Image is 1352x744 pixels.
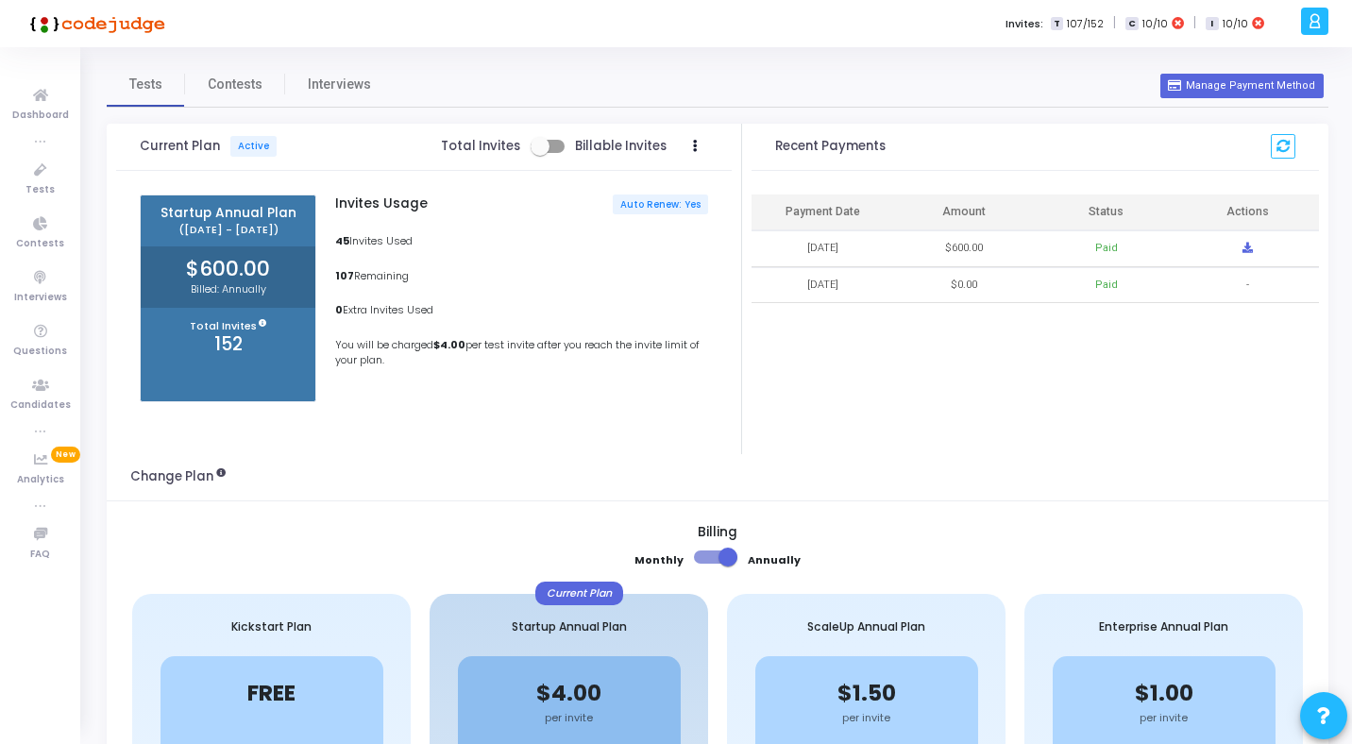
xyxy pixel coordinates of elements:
[1095,241,1118,257] div: Paid
[1067,16,1104,32] span: 107/152
[335,268,354,283] b: 107
[24,5,165,42] img: logo
[335,302,708,318] p: Extra Invites Used
[13,344,67,360] span: Questions
[30,547,50,563] span: FAQ
[682,133,708,160] button: Actions
[1193,13,1196,33] span: |
[775,139,886,154] h3: Recent Payments
[129,75,162,94] span: Tests
[1006,16,1043,32] label: Invites:
[1125,17,1138,31] span: C
[132,594,411,656] div: Kickstart Plan
[16,236,64,252] span: Contests
[17,472,64,488] span: Analytics
[893,194,1035,231] th: Amount
[748,552,801,567] b: Annually
[14,290,67,306] span: Interviews
[335,268,708,284] p: Remaining
[1053,710,1276,726] div: per invite
[807,241,838,257] div: [DATE]
[141,333,315,355] h3: 152
[1223,16,1248,32] span: 10/10
[807,278,838,294] div: [DATE]
[130,525,1305,541] h5: Billing
[755,710,978,726] div: per invite
[1024,594,1303,656] div: Enterprise Annual Plan
[441,139,520,154] span: Total Invites
[140,136,277,157] span: Current Plan
[208,75,262,94] span: Contests
[727,594,1006,656] div: ScaleUp Annual Plan
[247,678,296,708] span: FREE
[433,337,465,352] b: $4.00
[1177,194,1319,231] th: Actions
[308,75,371,94] span: Interviews
[837,678,896,708] span: $1.50
[1135,678,1193,708] span: $1.00
[951,278,977,294] div: $0.00
[1051,17,1063,31] span: T
[1246,278,1249,294] span: -
[430,594,708,656] div: Startup Annual Plan
[1160,74,1323,98] button: Manage Payment Method
[1113,13,1116,33] span: |
[12,108,69,124] span: Dashboard
[335,196,428,212] h5: Invites Usage
[535,582,623,605] div: Current Plan
[335,233,349,248] b: 45
[752,194,893,231] th: Payment Date
[51,447,80,463] span: New
[575,139,667,154] span: Billable Invites
[620,198,701,211] span: Auto Renew: Yes
[335,337,708,368] p: You will be charged per test invite after you reach the invite limit of your plan.
[335,233,708,249] p: Invites Used
[25,182,55,198] span: Tests
[141,281,315,297] p: Billed: Annually
[10,397,71,414] span: Candidates
[1035,194,1176,231] th: Status
[141,257,315,281] h2: $600.00
[151,224,305,236] span: ([DATE] - [DATE])
[458,710,681,726] div: per invite
[945,241,983,257] div: $600.00
[141,318,315,334] p: Total Invites
[536,678,601,708] span: $4.00
[230,136,277,157] span: Active
[1142,16,1168,32] span: 10/10
[335,302,343,317] b: 0
[1206,17,1218,31] span: I
[634,552,684,567] b: Monthly
[130,469,226,484] h3: Change Plan
[151,206,305,222] span: Startup Annual Plan
[1095,278,1118,294] div: Paid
